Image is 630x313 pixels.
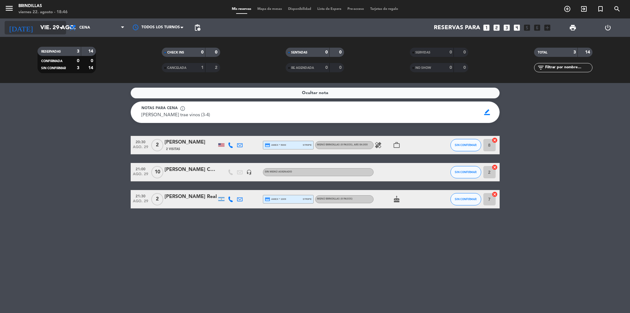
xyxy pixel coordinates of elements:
i: looks_two [493,24,501,32]
strong: 14 [585,50,591,54]
strong: 0 [215,50,219,54]
span: , ARS 84.000 [353,144,368,146]
span: CANCELADA [167,66,186,69]
span: [PERSON_NAME] trae vinos (3-4) [141,113,210,117]
button: SIN CONFIRMAR [450,193,481,205]
span: TOTAL [538,51,547,54]
span: CHECK INS [167,51,184,54]
strong: 0 [450,65,452,70]
i: credit_card [265,196,270,202]
span: 10 [151,166,163,178]
button: SIN CONFIRMAR [450,139,481,151]
strong: 0 [201,50,204,54]
span: Notas para cena [141,105,178,112]
strong: 3 [77,49,79,53]
span: Ocultar nota [302,89,328,97]
span: Menú Brindillas (8 Pasos) [317,144,368,146]
span: Disponibilidad [285,7,314,11]
input: Filtrar por nombre... [545,64,592,71]
button: SIN CONFIRMAR [450,166,481,178]
span: pending_actions [194,24,201,31]
span: stripe [303,197,312,201]
i: looks_one [482,24,490,32]
i: menu [5,4,14,13]
strong: 14 [88,49,94,53]
div: LOG OUT [590,18,625,37]
span: Pre-acceso [344,7,367,11]
i: cake [393,196,400,203]
strong: 3 [573,50,576,54]
span: 20:30 [133,138,148,145]
span: info_outline [180,106,185,111]
i: add_circle_outline [564,5,571,13]
div: Brindillas [18,3,68,9]
i: work_outline [393,141,400,149]
span: Reservas para [434,24,480,31]
span: ago. 29 [133,199,148,206]
span: ago. 29 [133,145,148,152]
strong: 0 [77,59,79,63]
strong: 2 [215,65,219,70]
span: NO SHOW [415,66,431,69]
i: credit_card [265,142,270,148]
span: RESERVADAS [41,50,61,53]
strong: 0 [463,50,467,54]
i: turned_in_not [597,5,604,13]
span: SENTADAS [291,51,307,54]
div: [PERSON_NAME] CHUECO [164,166,217,174]
i: cancel [492,164,498,170]
button: menu [5,4,14,15]
span: Mis reservas [229,7,254,11]
i: headset_mic [246,169,252,175]
i: looks_3 [503,24,511,32]
i: healing [374,141,382,149]
span: 2 [151,139,163,151]
i: looks_4 [513,24,521,32]
i: power_settings_new [604,24,612,31]
span: SIN CONFIRMAR [455,197,477,201]
span: 21:30 [133,192,148,199]
i: exit_to_app [580,5,588,13]
span: SIN CONFIRMAR [41,67,66,70]
span: amex * 1009 [265,196,286,202]
span: Lista de Espera [314,7,344,11]
strong: 0 [463,65,467,70]
div: viernes 22. agosto - 18:46 [18,9,68,15]
i: add_box [543,24,551,32]
strong: 0 [325,65,328,70]
div: [PERSON_NAME] [164,138,217,146]
span: SIN CONFIRMAR [455,143,477,147]
span: 2 [151,193,163,205]
span: CONFIRMADA [41,60,62,63]
span: Sin menú asignado [265,171,292,173]
span: amex * 5000 [265,142,286,148]
strong: 0 [339,50,343,54]
span: 2 Visitas [166,147,180,152]
span: stripe [303,143,312,147]
span: border_color [481,106,493,118]
i: search [613,5,621,13]
span: RE AGENDADA [291,66,314,69]
span: SIN CONFIRMAR [455,170,477,174]
span: print [569,24,577,31]
strong: 1 [201,65,204,70]
span: SERVIDAS [415,51,430,54]
i: [DATE] [5,21,37,34]
strong: 14 [88,66,94,70]
span: Mapa de mesas [254,7,285,11]
i: looks_6 [533,24,541,32]
strong: 0 [450,50,452,54]
div: [PERSON_NAME] Real [164,193,217,201]
i: arrow_drop_down [57,24,65,31]
span: ago. 29 [133,172,148,179]
span: Menú Brindillas (8 Pasos) [317,198,353,200]
strong: 0 [325,50,328,54]
i: looks_5 [523,24,531,32]
span: 21:00 [133,165,148,172]
i: cancel [492,191,498,197]
strong: 0 [91,59,94,63]
i: filter_list [537,64,545,71]
strong: 0 [339,65,343,70]
i: cancel [492,137,498,143]
span: Tarjetas de regalo [367,7,401,11]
